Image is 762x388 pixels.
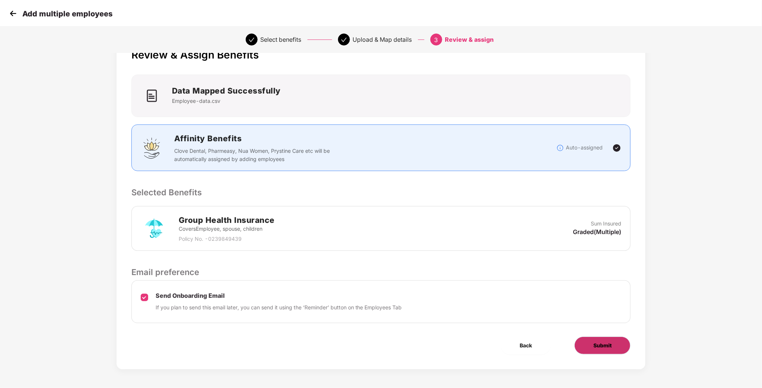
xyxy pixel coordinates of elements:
img: svg+xml;base64,PHN2ZyBpZD0iSW5mb18tXzMyeDMyIiBkYXRhLW5hbWU9IkluZm8gLSAzMngzMiIgeG1sbnM9Imh0dHA6Ly... [557,144,564,152]
p: Add multiple employees [22,9,112,18]
div: Upload & Map details [353,34,412,45]
p: If you plan to send this email later, you can send it using the ‘Reminder’ button on the Employee... [156,303,402,312]
p: Clove Dental, Pharmeasy, Nua Women, Prystine Care etc will be automatically assigned by adding em... [174,147,335,163]
img: svg+xml;base64,PHN2ZyB4bWxucz0iaHR0cDovL3d3dy53My5vcmcvMjAwMC9zdmciIHdpZHRoPSIzMCIgaGVpZ2h0PSIzMC... [7,8,19,19]
p: Email preference [131,266,631,278]
div: Review & assign [445,34,494,45]
img: icon [141,85,163,107]
p: Employee-data.csv [172,97,281,105]
div: Select benefits [261,34,302,45]
p: Sum Insured [591,220,621,228]
img: svg+xml;base64,PHN2ZyB4bWxucz0iaHR0cDovL3d3dy53My5vcmcvMjAwMC9zdmciIHdpZHRoPSI3MiIgaGVpZ2h0PSI3Mi... [141,215,168,242]
button: Submit [574,337,631,354]
img: svg+xml;base64,PHN2ZyBpZD0iQWZmaW5pdHlfQmVuZWZpdHMiIGRhdGEtbmFtZT0iQWZmaW5pdHkgQmVuZWZpdHMiIHhtbG... [141,137,163,159]
h2: Data Mapped Successfully [172,85,281,97]
p: Selected Benefits [131,186,631,199]
button: Back [501,337,551,354]
h2: Affinity Benefits [174,132,441,145]
img: svg+xml;base64,PHN2ZyBpZD0iVGljay0yNHgyNCIgeG1sbnM9Imh0dHA6Ly93d3cudzMub3JnLzIwMDAvc3ZnIiB3aWR0aD... [612,143,621,152]
span: check [249,37,255,43]
p: Send Onboarding Email [156,292,402,300]
span: Submit [593,341,612,350]
p: Graded(Multiple) [573,228,621,236]
span: Back [520,341,532,350]
p: Review & Assign Benefits [131,48,631,61]
p: Policy No. - 0239849439 [179,235,275,243]
span: check [341,37,347,43]
p: Auto-assigned [566,143,603,152]
span: 3 [434,36,438,44]
p: Covers Employee, spouse, children [179,225,275,233]
h2: Group Health Insurance [179,214,275,226]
